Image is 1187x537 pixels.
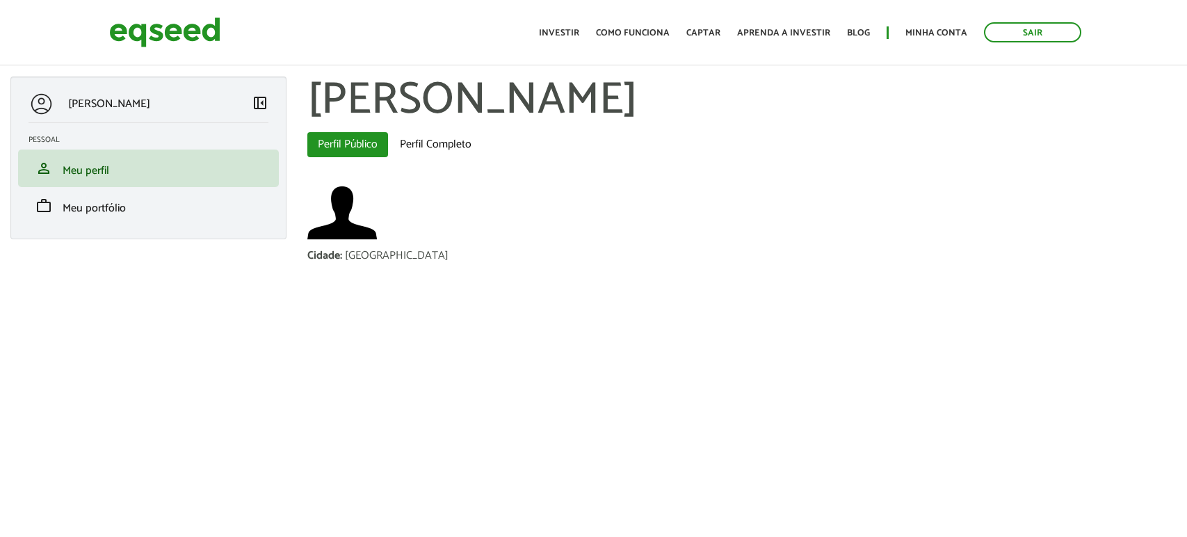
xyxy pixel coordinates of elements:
a: Perfil Completo [389,132,482,157]
h1: [PERSON_NAME] [307,77,1177,125]
a: Perfil Público [307,132,388,157]
a: Blog [847,29,870,38]
div: [GEOGRAPHIC_DATA] [345,250,449,262]
a: Investir [539,29,579,38]
a: Sair [984,22,1081,42]
a: Ver perfil do usuário. [307,178,377,248]
a: Captar [686,29,720,38]
img: Foto de Paulo Cesar Pereira Novis [307,178,377,248]
span: work [35,198,52,214]
li: Meu perfil [18,150,279,187]
a: Minha conta [905,29,967,38]
span: Meu portfólio [63,199,126,218]
p: [PERSON_NAME] [68,97,150,111]
img: EqSeed [109,14,220,51]
span: left_panel_close [252,95,268,111]
div: Cidade [307,250,345,262]
li: Meu portfólio [18,187,279,225]
a: personMeu perfil [29,160,268,177]
span: : [340,246,342,265]
h2: Pessoal [29,136,279,144]
a: Como funciona [596,29,670,38]
span: person [35,160,52,177]
a: Aprenda a investir [737,29,830,38]
span: Meu perfil [63,161,109,180]
a: Colapsar menu [252,95,268,114]
a: workMeu portfólio [29,198,268,214]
